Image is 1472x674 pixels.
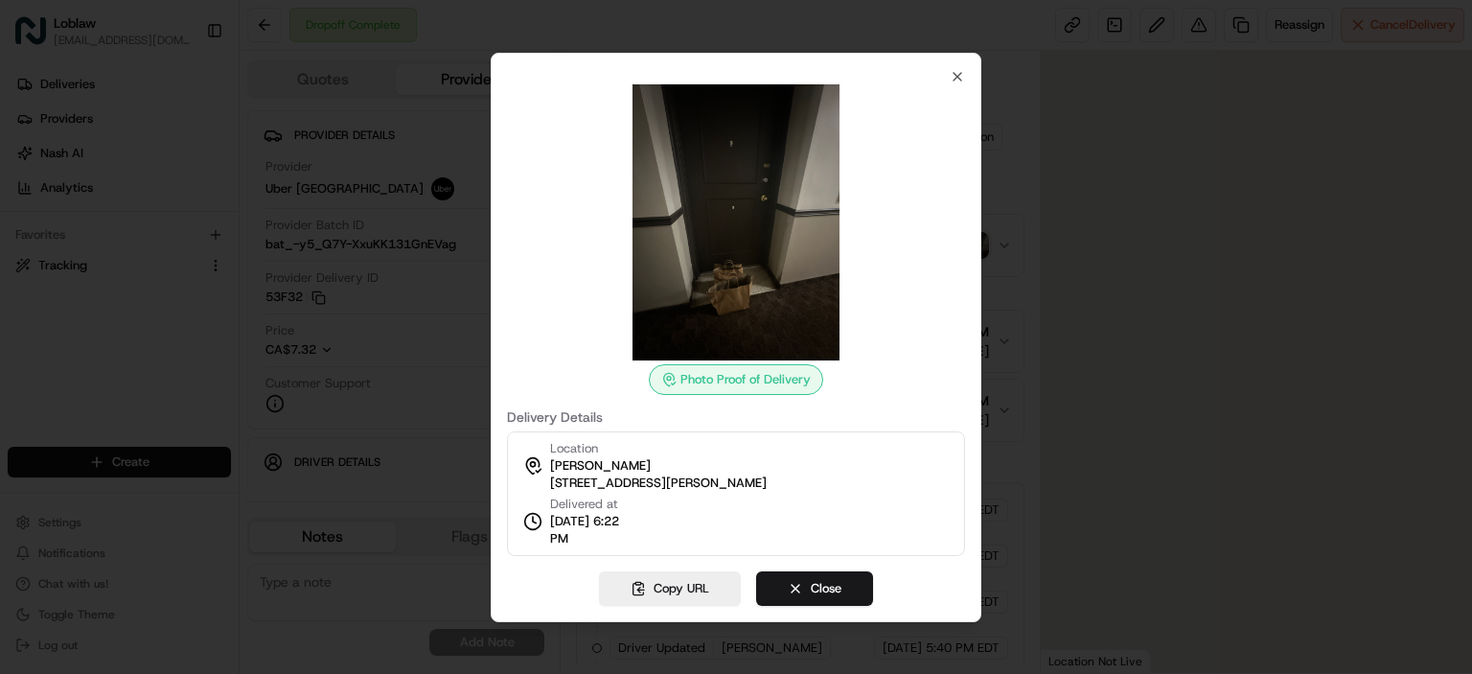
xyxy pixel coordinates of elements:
[550,457,651,475] span: [PERSON_NAME]
[598,84,874,360] img: photo_proof_of_delivery image
[599,571,741,606] button: Copy URL
[507,410,965,424] label: Delivery Details
[649,364,823,395] div: Photo Proof of Delivery
[550,475,767,492] span: [STREET_ADDRESS][PERSON_NAME]
[550,496,638,513] span: Delivered at
[756,571,873,606] button: Close
[550,513,638,547] span: [DATE] 6:22 PM
[550,440,598,457] span: Location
